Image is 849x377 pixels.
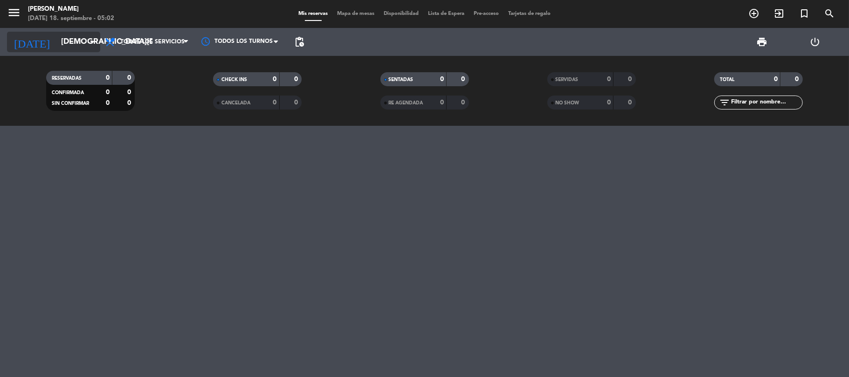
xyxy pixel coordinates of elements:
i: filter_list [719,97,730,108]
strong: 0 [774,76,778,82]
span: CHECK INS [221,77,247,82]
strong: 0 [461,99,467,106]
i: add_circle_outline [748,8,759,19]
div: [PERSON_NAME] [28,5,114,14]
span: pending_actions [294,36,305,48]
div: LOG OUT [789,28,842,56]
i: turned_in_not [799,8,810,19]
strong: 0 [273,76,277,82]
span: Mapa de mesas [332,11,379,16]
span: SIN CONFIRMAR [52,101,89,106]
span: Lista de Espera [423,11,469,16]
strong: 0 [440,99,444,106]
strong: 0 [461,76,467,82]
i: search [824,8,835,19]
span: RE AGENDADA [389,101,423,105]
strong: 0 [273,99,277,106]
span: CONFIRMADA [52,90,84,95]
strong: 0 [628,76,634,82]
strong: 0 [294,99,300,106]
span: SENTADAS [389,77,414,82]
button: menu [7,6,21,23]
span: print [756,36,767,48]
strong: 0 [294,76,300,82]
strong: 0 [106,89,110,96]
span: TOTAL [720,77,734,82]
strong: 0 [795,76,801,82]
strong: 0 [127,100,133,106]
div: [DATE] 18. septiembre - 05:02 [28,14,114,23]
strong: 0 [607,76,611,82]
strong: 0 [607,99,611,106]
span: CANCELADA [221,101,250,105]
input: Filtrar por nombre... [730,97,802,108]
strong: 0 [127,89,133,96]
strong: 0 [106,100,110,106]
span: Tarjetas de regalo [504,11,555,16]
span: Mis reservas [294,11,332,16]
i: menu [7,6,21,20]
span: Todos los servicios [120,39,185,45]
i: arrow_drop_down [87,36,98,48]
i: exit_to_app [773,8,785,19]
span: RESERVADAS [52,76,82,81]
span: NO SHOW [556,101,580,105]
i: power_settings_new [810,36,821,48]
strong: 0 [628,99,634,106]
i: [DATE] [7,32,56,52]
span: Pre-acceso [469,11,504,16]
strong: 0 [440,76,444,82]
strong: 0 [127,75,133,81]
span: SERVIDAS [556,77,579,82]
span: Disponibilidad [379,11,423,16]
strong: 0 [106,75,110,81]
